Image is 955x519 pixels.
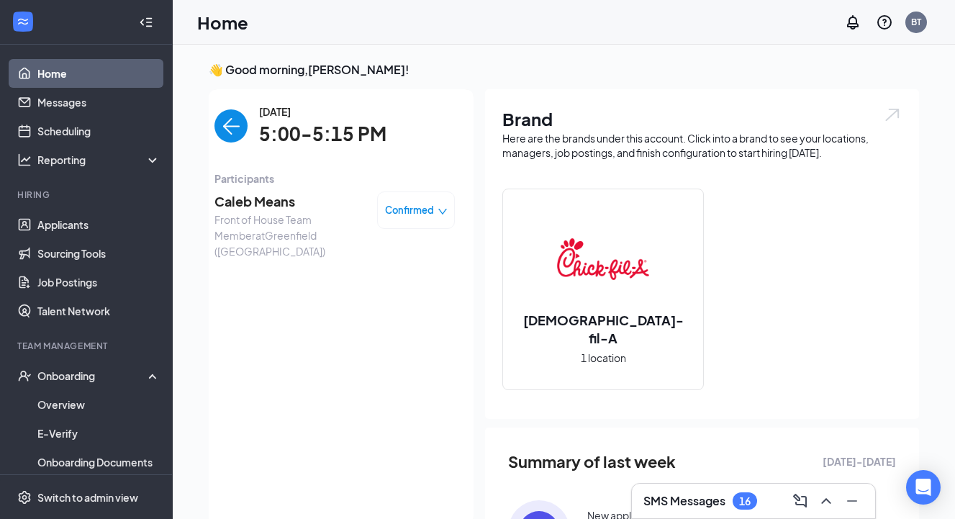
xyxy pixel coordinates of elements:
span: Confirmed [385,203,434,217]
a: Messages [37,88,160,117]
h2: [DEMOGRAPHIC_DATA]-fil-A [503,311,703,347]
div: Hiring [17,189,158,201]
div: Switch to admin view [37,490,138,505]
button: ChevronUp [815,489,838,513]
span: Summary of last week [508,449,676,474]
a: Onboarding Documents [37,448,160,477]
span: Front of House Team Member at Greenfield ([GEOGRAPHIC_DATA]) [214,212,366,259]
h1: Brand [502,107,902,131]
a: Talent Network [37,297,160,325]
div: Onboarding [37,369,148,383]
svg: Analysis [17,153,32,167]
span: [DATE] [259,104,386,119]
svg: ChevronUp [818,492,835,510]
div: Open Intercom Messenger [906,470,941,505]
a: E-Verify [37,419,160,448]
svg: Settings [17,490,32,505]
a: Home [37,59,160,88]
svg: ComposeMessage [792,492,809,510]
h1: Home [197,10,248,35]
img: open.6027fd2a22e1237b5b06.svg [883,107,902,123]
svg: Notifications [844,14,861,31]
button: Minimize [841,489,864,513]
div: Team Management [17,340,158,352]
div: BT [911,16,921,28]
a: Overview [37,390,160,419]
span: Caleb Means [214,191,366,212]
button: ComposeMessage [789,489,812,513]
svg: WorkstreamLogo [16,14,30,29]
a: Sourcing Tools [37,239,160,268]
svg: Minimize [843,492,861,510]
h3: 👋 Good morning, [PERSON_NAME] ! [209,62,919,78]
img: Chick-fil-A [557,213,649,305]
a: Job Postings [37,268,160,297]
span: [DATE] - [DATE] [823,453,896,469]
button: back-button [214,109,248,143]
svg: UserCheck [17,369,32,383]
svg: QuestionInfo [876,14,893,31]
a: Applicants [37,210,160,239]
span: down [438,207,448,217]
h3: SMS Messages [643,493,725,509]
div: Here are the brands under this account. Click into a brand to see your locations, managers, job p... [502,131,902,160]
span: Participants [214,171,455,186]
div: Reporting [37,153,161,167]
div: 16 [739,495,751,507]
a: Scheduling [37,117,160,145]
svg: Collapse [139,15,153,30]
span: 5:00-5:15 PM [259,119,386,149]
span: 1 location [581,350,626,366]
